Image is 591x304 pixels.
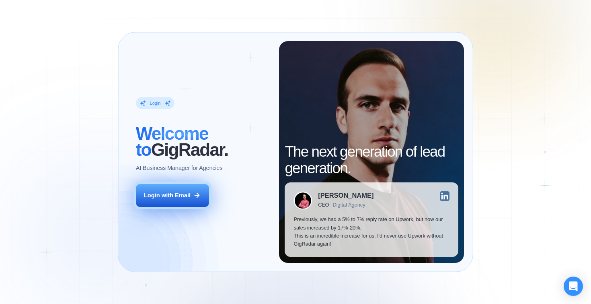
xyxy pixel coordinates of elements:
[150,100,161,106] div: Login
[285,144,458,176] h2: The next generation of lead generation.
[293,215,449,248] p: Previously, we had a 5% to 7% reply rate on Upwork, but now our sales increased by 17%-20%. This ...
[318,192,373,199] div: [PERSON_NAME]
[318,202,329,208] div: CEO
[136,126,270,158] h2: ‍ GigRadar.
[144,191,191,199] div: Login with Email
[136,184,209,207] button: Login with Email
[564,277,583,296] div: Open Intercom Messenger
[136,124,208,159] span: Welcome to
[136,164,223,172] p: AI Business Manager for Agencies
[333,202,365,208] div: Digital Agency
